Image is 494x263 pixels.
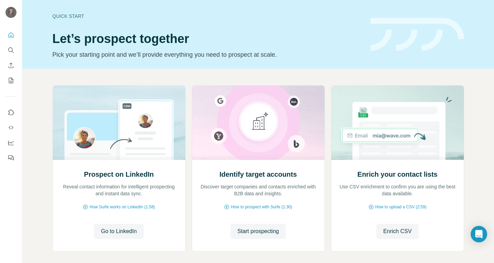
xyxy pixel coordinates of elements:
img: Prospect on LinkedIn [52,86,186,160]
button: Go to LinkedIn [94,224,143,239]
h2: Identify target accounts [220,169,297,179]
p: Use CSV enrichment to confirm you are using the best data available. [338,183,457,197]
button: Feedback [5,152,16,164]
button: My lists [5,74,16,87]
button: Search [5,44,16,56]
div: Open Intercom Messenger [471,226,487,242]
button: Quick start [5,29,16,41]
span: How to upload a CSV (2:59) [375,204,426,210]
h2: Prospect on LinkedIn [84,169,154,179]
p: Pick your starting point and we’ll provide everything you need to prospect at scale. [52,50,362,59]
h1: Let’s prospect together [52,32,362,46]
button: Enrich CSV [5,59,16,72]
button: Use Surfe on LinkedIn [5,106,16,119]
img: Enrich your contact lists [331,86,464,160]
img: banner [370,18,464,51]
span: Enrich CSV [383,227,412,235]
img: Avatar [5,7,16,18]
button: Enrich CSV [376,224,419,239]
button: Use Surfe API [5,121,16,134]
button: Start prospecting [231,224,286,239]
span: How Surfe works on LinkedIn (1:58) [90,204,155,210]
p: Discover target companies and contacts enriched with B2B data and insights. [199,183,318,197]
span: Start prospecting [237,227,279,235]
span: Go to LinkedIn [101,227,137,235]
span: How to prospect with Surfe (1:30) [231,204,292,210]
h2: Enrich your contact lists [357,169,437,179]
img: Identify target accounts [192,86,325,160]
div: Quick start [52,13,362,20]
button: Dashboard [5,136,16,149]
p: Reveal contact information for intelligent prospecting and instant data sync. [60,183,178,197]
